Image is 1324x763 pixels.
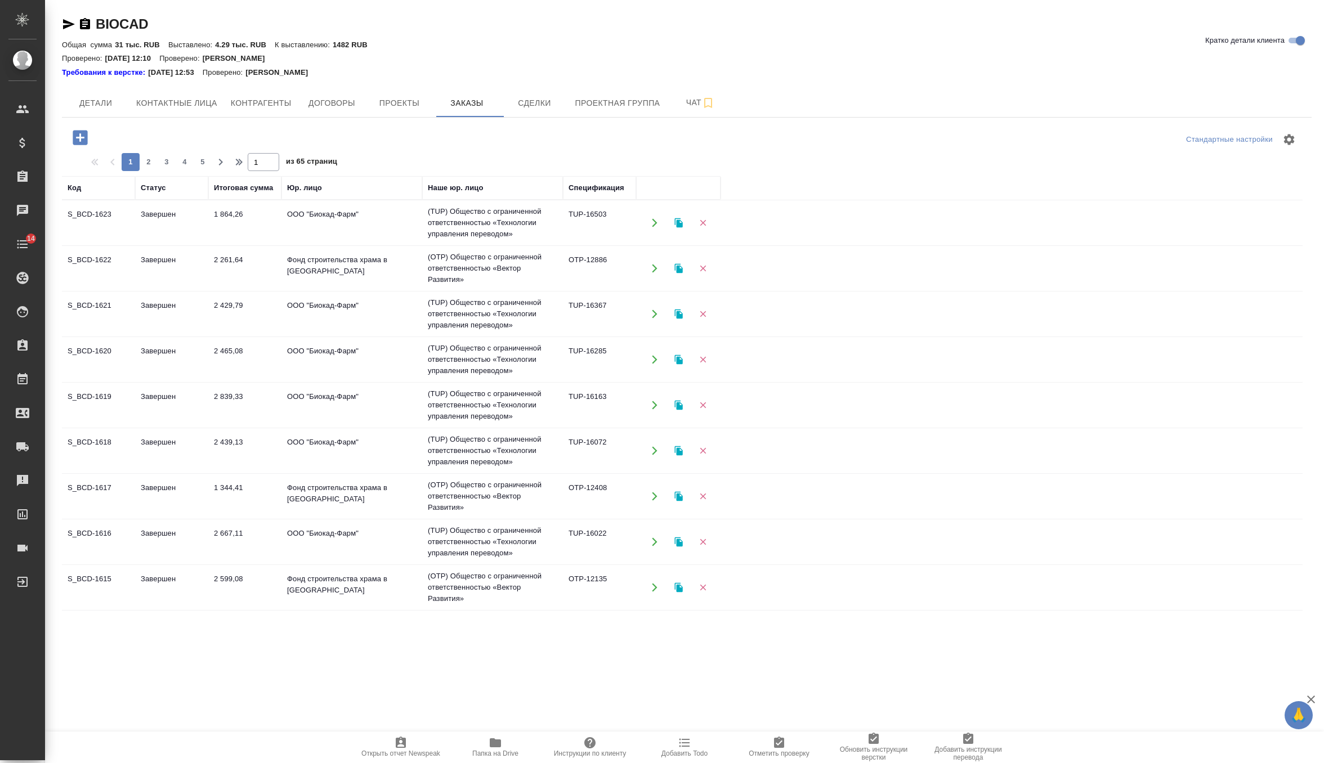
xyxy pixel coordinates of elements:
td: ООО "Биокад-Фарм" [281,203,422,243]
button: Добавить Todo [637,731,732,763]
td: 2 261,64 [208,249,281,288]
td: 2 389,23 [208,613,281,653]
td: 1 344,41 [208,477,281,516]
button: 3 [158,153,176,171]
button: Открыть [643,348,666,371]
button: Удалить [691,485,714,508]
td: 2 465,08 [208,340,281,379]
button: Клонировать [667,303,690,326]
p: [PERSON_NAME] [203,54,274,62]
td: Фонд строительства храма в [GEOGRAPHIC_DATA] [281,568,422,607]
button: Открыть [643,576,666,599]
p: 1482 RUB [333,41,376,49]
button: Открыть [643,303,666,326]
div: Нажми, чтобы открыть папку с инструкцией [62,67,148,78]
p: 4.29 тыс. RUB [215,41,275,49]
button: Клонировать [667,439,690,463]
td: TUP-16285 [563,340,636,379]
td: (TUP) Общество с ограниченной ответственностью «Технологии управления переводом» [422,428,563,473]
p: 31 тыс. RUB [115,41,168,49]
span: Папка на Drive [472,749,518,757]
button: 🙏 [1285,701,1313,729]
td: Завершен [135,294,208,334]
td: TUP-16503 [563,203,636,243]
p: [PERSON_NAME] [245,67,316,78]
td: (TUP) Общество с ограниченной ответственностью «Технологии управления переводом» [422,200,563,245]
td: 2 839,33 [208,385,281,425]
a: Требования к верстке: [62,67,148,78]
span: Чат [673,96,727,110]
td: Завершен [135,522,208,562]
span: 14 [20,233,42,244]
button: Клонировать [667,212,690,235]
p: Выставлено: [168,41,215,49]
td: ООО "Биокад-Фарм" [281,340,422,379]
p: [DATE] 12:10 [105,54,160,62]
td: S_BCD-1617 [62,477,135,516]
td: ООО "Биокад-Фарм" [281,385,422,425]
button: Добавить проект [65,126,96,149]
td: (TUP) Общество с ограниченной ответственностью «Технологии управления переводом» [422,611,563,656]
span: Обновить инструкции верстки [833,746,914,761]
button: Клонировать [667,531,690,554]
button: Открыть [643,485,666,508]
button: Открыть [643,257,666,280]
td: (TUP) Общество с ограниченной ответственностью «Технологии управления переводом» [422,519,563,564]
button: Открыть [643,439,666,463]
td: TUP-15633 [563,613,636,653]
span: Проектная группа [575,96,660,110]
td: S_BCD-1616 [62,522,135,562]
button: Добавить инструкции перевода [921,731,1016,763]
td: (TUP) Общество с ограниченной ответственностью «Технологии управления переводом» [422,383,563,428]
span: Добавить Todo [661,749,708,757]
td: Завершен [135,477,208,516]
button: Открыть [643,394,666,417]
td: Завершен [135,431,208,470]
span: 3 [158,156,176,168]
td: 2 667,11 [208,522,281,562]
div: Код [68,182,81,194]
button: Открыть отчет Newspeak [354,731,448,763]
button: Удалить [691,394,714,417]
button: Скопировать ссылку для ЯМессенджера [62,17,75,31]
span: Заказы [440,96,494,110]
td: Завершен [135,203,208,243]
div: Юр. лицо [287,182,322,194]
span: 4 [176,156,194,168]
button: 5 [194,153,212,171]
td: ООО "Биокад-Фарм" [281,522,422,562]
span: Контрагенты [231,96,292,110]
button: Клонировать [667,348,690,371]
td: Завершен [135,249,208,288]
td: (OTP) Общество с ограниченной ответственностью «Вектор Развития» [422,565,563,610]
span: Проекты [372,96,426,110]
button: Удалить [691,576,714,599]
button: Открыть [643,531,666,554]
td: OTP-12408 [563,477,636,516]
p: Проверено: [203,67,246,78]
a: 14 [3,230,42,258]
div: Спецификация [569,182,624,194]
td: S_BCD-1620 [62,340,135,379]
td: S_BCD-1621 [62,294,135,334]
button: Папка на Drive [448,731,543,763]
td: ООО "Биокад-Фарм" [281,431,422,470]
td: Фонд строительства храма в [GEOGRAPHIC_DATA] [281,249,422,288]
span: Кратко детали клиента [1205,35,1285,46]
td: S_BCD-1618 [62,431,135,470]
td: TUP-16163 [563,385,636,425]
td: ООО "Биокад-Фарм" [281,613,422,653]
td: S_BCD-1622 [62,249,135,288]
td: 1 864,26 [208,203,281,243]
td: (TUP) Общество с ограниченной ответственностью «Технологии управления переводом» [422,291,563,336]
button: Удалить [691,439,714,463]
button: Обновить инструкции верстки [826,731,921,763]
button: Скопировать ссылку [78,17,92,31]
span: Отметить проверку [749,749,809,757]
p: К выставлению: [275,41,333,49]
button: Клонировать [667,257,690,280]
button: Клонировать [667,394,690,417]
span: Добавить инструкции перевода [928,746,1009,761]
span: 🙏 [1289,703,1308,727]
button: Удалить [691,257,714,280]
